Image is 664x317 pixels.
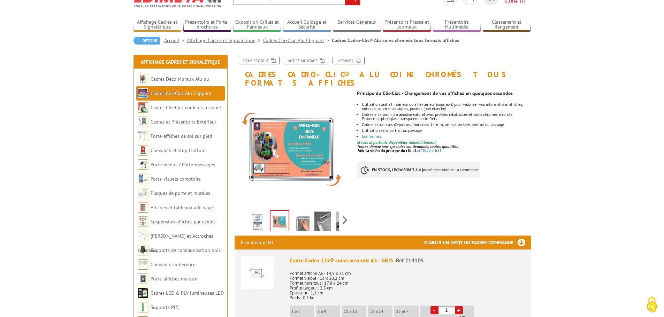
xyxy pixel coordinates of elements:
img: Cadres et Présentoirs Extérieur [138,117,148,127]
li: Utilisation sens portrait ou paysage. [362,128,531,133]
a: Services Généraux [333,19,381,31]
a: Accueil [164,37,187,43]
a: [PERSON_NAME] et Accroches tableaux [138,233,213,253]
strong: EN STOCK, LIVRAISON 3 à 4 jours [372,167,430,172]
a: Supports de communication bois [151,247,221,253]
li: Cadres Cadro-Clic® Alu coins chromés tous formats affiches [332,37,459,44]
img: Porte-menus / Porte-messages [138,159,148,170]
li: Utilisation tant à l'intérieur qu'à l'extérieur (sous abri) pour valoriser vos informations, affi... [362,102,531,111]
span: Réf.214105 [396,257,424,264]
a: Les formats [362,134,382,139]
div: Cadre Cadro-Clic® coins arrondis A5 - GRIS - [290,256,525,264]
a: Suspension affiches par câbles [151,219,215,225]
span: Voir la vidéo du principe du clic-clac [358,148,420,153]
a: Présentoirs Presse et Journaux [383,19,431,31]
img: Porte-affiches muraux [138,274,148,284]
h1: Cadres Cadro-Clic® Alu coins chromés tous formats affiches [229,57,536,87]
p: 25 et + [396,309,419,314]
a: Porte-affiches muraux [151,276,197,282]
a: Cadres Clic-Clac couleurs à clapet [151,104,221,111]
a: Classement et Rangement [483,19,531,31]
img: Vitrines et tableaux affichage [138,202,148,213]
a: Chevalets et stop trottoirs [151,147,207,153]
a: + [455,306,463,314]
a: Porte-affiches de sol sur pied [151,133,212,139]
a: Cadres Clic-Clac Alu Clippant [263,37,332,43]
button: Cookies (fenêtre modale) [640,293,664,317]
img: Supports PLV [138,302,148,312]
img: Cookies (fenêtre modale) [643,296,661,314]
a: Affichage Cadres et Signalétique [187,37,263,43]
a: Vitrines et tableaux affichage [151,204,213,211]
p: 10 à 15 [344,309,366,314]
img: cadres_alu_coins_chromes_tous_formats_affiches_214105_2.jpg [314,212,331,233]
img: Suspension affiches par câbles [138,216,148,227]
img: 214108_cadre_cadro-clic_coins_arrondis_60_x_80_cm.jpg [235,90,352,208]
li: Cadres en aluminium anodisé naturel avec profilés rabattables et coins chromés arrondis. Protecte... [362,112,531,121]
img: Cadre Cadro-Clic® coins arrondis A5 - GRIS [241,256,274,289]
strong: Principe du Clic-Clac - Changement de vos affiches en quelques secondes [357,90,513,96]
a: Présentoirs et Porte-brochures [183,19,231,31]
h3: Etablir un devis ou passer commande [424,236,531,249]
img: Chevalets conférence [138,259,148,270]
img: cadro_clic_coins_arrondis_a5_a4_a3_a2_a1_a0_214105_214104_214117_214103_214102_214101_214108_2141... [293,212,310,233]
img: Plaques de porte et murales [138,188,148,198]
p: Prix indiqué HT [241,236,274,249]
li: Cadres extra-plats d'épaisseur hors tout 14 mm, utilisation sens portrait ou paysage [362,122,531,127]
img: Cadres Clic-Clac couleurs à clapet [138,102,148,113]
img: Cadres LED & PLV lumineuses LED [138,288,148,298]
a: Cadres et Présentoirs Extérieur [151,119,216,125]
a: Plaques de porte et murales [151,190,210,196]
a: Imprimer [333,57,365,64]
a: Porte-visuels comptoirs [151,176,201,182]
img: Porte-visuels comptoirs [138,174,148,184]
a: Notice Montage [284,57,328,64]
span: Next [342,214,348,226]
img: Cadres Deco Muraux Alu ou Bois [138,74,148,84]
a: Affichage Cadres et Signalétique [141,59,220,65]
em: Toutes dimensions spéciales sur demande, toutes quantités [357,144,458,149]
img: cadres_alu_coins_chromes_tous_formats_affiches_214105_3.jpg [336,212,353,233]
a: Porte-menus / Porte-messages [151,161,215,168]
a: Présentoirs Multimédia [433,19,481,31]
img: 214101_cadre_cadro-clic_coins_arrondis_a1.jpg [250,212,266,233]
p: 5 à 9 [318,309,340,314]
a: Cadres Deco Muraux Alu ou [GEOGRAPHIC_DATA] [138,76,209,96]
p: Format affiche A5 - 14,8 x 21 cm Format visible : 13 x 20,2 cm Format hors tout : 17,8 x 24 cm Pr... [290,266,525,300]
a: Chevalets conférence [151,261,196,268]
a: - [430,306,438,314]
a: Retour [133,37,160,45]
img: Chevalets et stop trottoirs [138,145,148,156]
p: 1 à 4 [291,309,314,314]
img: Cimaises et Accroches tableaux [138,231,148,241]
a: Cadres Clic-Clac Alu Clippant [151,90,212,96]
font: Stocks importants disponibles immédiatement [357,140,436,145]
img: 214108_cadre_cadro-clic_coins_arrondis_60_x_80_cm.jpg [270,211,289,232]
a: Fiche produit [239,57,280,64]
a: Affichage Cadres et Signalétique [133,19,182,31]
p: 16 à 24 [370,309,392,314]
a: Voir la vidéo du principe du clic-clacCliquez-ici ! [358,148,441,153]
a: Supports PLV [151,304,179,310]
p: à réception de la commande [357,162,480,177]
a: Accueil Guidage et Sécurité [283,19,331,31]
a: Exposition Grilles et Panneaux [233,19,281,31]
img: Porte-affiches de sol sur pied [138,131,148,141]
a: Cadres LED & PLV lumineuses LED [151,290,224,296]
